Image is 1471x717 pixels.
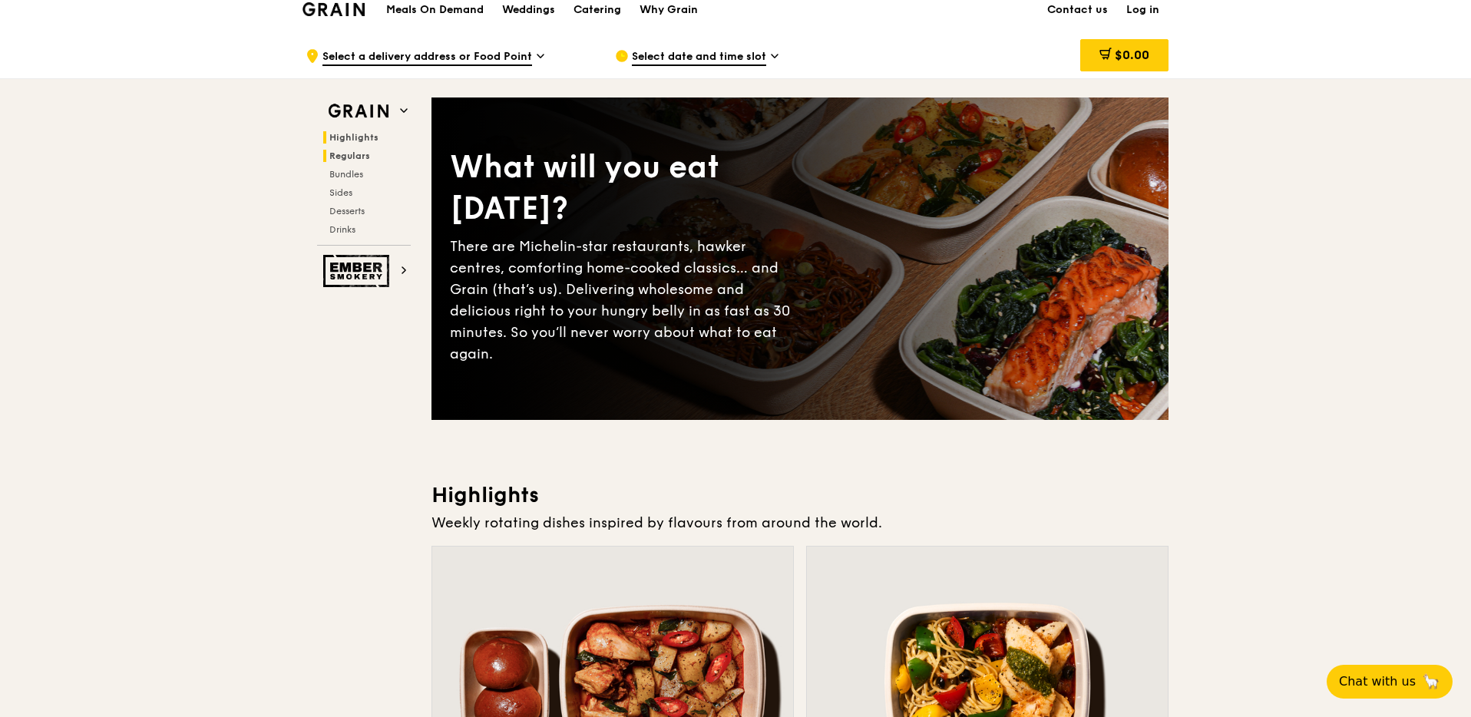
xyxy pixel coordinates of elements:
[386,2,484,18] h1: Meals On Demand
[329,206,365,216] span: Desserts
[329,187,352,198] span: Sides
[329,169,363,180] span: Bundles
[1115,48,1149,62] span: $0.00
[431,512,1169,534] div: Weekly rotating dishes inspired by flavours from around the world.
[450,236,800,365] div: There are Michelin-star restaurants, hawker centres, comforting home-cooked classics… and Grain (...
[329,224,355,235] span: Drinks
[431,481,1169,509] h3: Highlights
[322,49,532,66] span: Select a delivery address or Food Point
[1339,672,1416,691] span: Chat with us
[1422,672,1440,691] span: 🦙
[323,255,394,287] img: Ember Smokery web logo
[450,147,800,230] div: What will you eat [DATE]?
[632,49,766,66] span: Select date and time slot
[302,2,365,16] img: Grain
[329,132,378,143] span: Highlights
[1327,665,1453,699] button: Chat with us🦙
[323,97,394,125] img: Grain web logo
[329,150,370,161] span: Regulars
